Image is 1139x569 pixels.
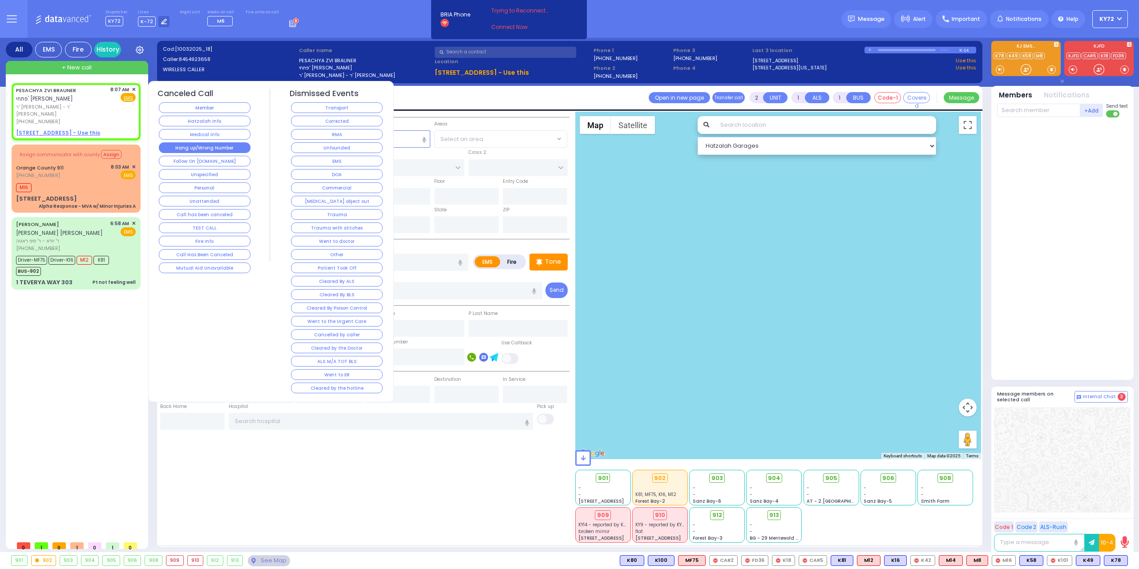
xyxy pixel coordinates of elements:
a: K58 [1021,52,1033,59]
span: BG - 29 Merriewold S. [750,535,800,541]
label: Turn off text [1106,109,1120,118]
button: Trauma with stitches [291,222,383,233]
button: EMS [291,156,383,166]
div: 909 [595,510,611,520]
label: Hospital [229,403,248,410]
div: K58 [1019,555,1043,566]
div: ALS [678,555,706,566]
span: ✕ [132,86,136,93]
label: In Service [503,376,525,383]
button: Show satellite imagery [611,116,655,134]
span: - [921,484,924,491]
label: Night unit [180,10,200,15]
label: [PHONE_NUMBER] [594,55,638,61]
a: FD36 [1111,52,1126,59]
span: [10032025_18] [175,45,212,52]
span: 6:58 AM [110,220,129,227]
label: Cad: [163,45,296,53]
div: K42 [910,555,935,566]
div: Fire [65,42,92,57]
span: Important [952,15,980,23]
div: BLS [1019,555,1043,566]
span: AT - 2 [GEOGRAPHIC_DATA] [807,498,872,504]
img: red-radio-icon.svg [745,558,750,563]
div: 905 [103,556,120,565]
span: 906 [882,474,894,483]
button: Members [999,90,1032,101]
div: M16 [992,555,1016,566]
a: PESACHYA ZVI BRAUNER [16,87,76,94]
span: ר' יודא - ר' סיני ראטה [16,237,107,245]
img: red-radio-icon.svg [1051,558,1055,563]
img: red-radio-icon.svg [996,558,1000,563]
div: K80 [620,555,644,566]
span: ר' [PERSON_NAME] - ר' [PERSON_NAME] [16,103,107,118]
span: K81 [93,256,109,265]
label: Use Callback [501,339,532,347]
u: [STREET_ADDRESS] - Use this [435,68,529,77]
span: [PHONE_NUMBER] [16,172,60,179]
div: 910 [188,556,203,565]
span: 0 [17,542,30,549]
span: Phone 4 [673,65,750,72]
span: [STREET_ADDRESS] [578,498,624,504]
span: Driver-MF75 [16,256,47,265]
span: Send text [1106,103,1128,109]
button: Patient Took Off [291,262,383,273]
label: KJ EMS... [991,44,1061,50]
span: 908 [939,474,951,483]
button: Cleared By BLS [291,289,383,300]
a: [STREET_ADDRESS][US_STATE] [752,64,827,72]
div: BLS [1104,555,1128,566]
span: - [921,491,924,498]
label: State [434,206,447,214]
div: K101 [1047,555,1072,566]
span: ✕ [132,220,136,227]
label: Cross 2 [469,149,486,156]
span: broken mirror [578,528,610,535]
button: Send [545,282,568,298]
button: Show street map [580,116,611,134]
label: ZIP [503,206,509,214]
div: K18 [772,555,795,566]
span: + New call [62,63,92,72]
label: EMS [475,256,501,267]
span: Trying to Reconnect... [491,7,561,15]
h4: Canceled Call [158,89,213,98]
div: CAR2 [709,555,738,566]
span: EMS [121,227,136,236]
button: Covered [903,92,930,103]
span: M16 [16,183,32,192]
a: [PERSON_NAME] [16,221,59,228]
button: Personal [159,182,250,193]
span: Phone 2 [594,65,670,72]
span: 0 [53,542,66,549]
span: [PERSON_NAME] [PERSON_NAME] [16,229,103,237]
button: Unattended [159,196,250,206]
label: Medic on call [207,10,235,15]
div: 913 [227,556,243,565]
a: Connect Now [491,23,561,31]
a: K78 [994,52,1006,59]
div: 910 [653,510,667,520]
span: Sanz Bay-5 [864,498,892,504]
span: Notifications [1006,15,1042,23]
span: KY9 - reported by KY42 [635,521,687,528]
label: Entry Code [503,178,528,185]
span: Smith Farm [921,498,949,504]
span: - [750,528,752,535]
span: flat [635,528,643,535]
span: 1 [70,542,84,549]
button: Code-1 [874,92,901,103]
div: K-14 [959,47,976,53]
button: +Add [1080,104,1103,117]
button: Went to the Urgent Care [291,316,383,327]
span: Phone 1 [594,47,670,54]
button: Internal Chat 3 [1074,391,1128,403]
a: K18 [1099,52,1110,59]
button: Cancelled by caller [291,329,383,340]
button: Unspecified [159,169,250,180]
u: [STREET_ADDRESS] - Use this [16,129,100,137]
button: Call Has Been Canceled [159,249,250,260]
u: EMS [124,95,133,101]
